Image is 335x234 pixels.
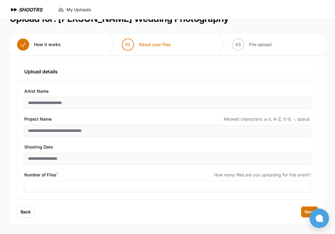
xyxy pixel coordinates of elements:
button: Back [17,206,34,217]
a: My Uploads [54,4,95,15]
h3: Upload details [24,68,311,75]
button: Next [301,206,318,217]
span: Shooting Date [24,143,53,151]
span: Back [21,209,31,215]
span: Allowed characters: a-z, A-Z, 0-9, -, space. [224,116,311,122]
span: File upload [249,42,272,48]
span: My Uploads [67,7,91,13]
span: 02 [125,42,131,48]
span: Project Name [24,115,52,123]
span: About your files [139,42,171,48]
a: SHOOTRS SHOOTRS [10,6,42,13]
span: Artist Name [24,88,49,95]
img: SHOOTRS [10,6,19,13]
span: 03 [235,42,241,48]
button: Open chat window [309,209,329,228]
button: 03 File upload [225,34,279,55]
span: How many files are you uploading for this event? [214,172,311,178]
h1: SHOOTRS [19,6,42,13]
button: How it works [10,34,68,55]
span: How it works [34,42,61,48]
span: Number of Files [24,171,58,179]
span: Next [305,209,314,215]
button: 02 About your files [115,34,178,55]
